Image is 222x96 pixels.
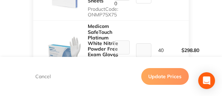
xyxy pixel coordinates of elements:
[155,47,167,53] p: 40
[47,33,82,68] img: cDZ5cThtNA
[167,42,195,59] p: $298.80
[198,72,215,89] div: Open Intercom Messenger
[112,40,133,60] div: 0
[88,6,118,17] p: Product Code: ONMP75X75
[88,23,118,63] a: Medicom SafeTouch Platinum White Nitrile Powder Free Exam Gloves Medium
[33,73,53,80] button: Cancel
[141,68,189,85] button: Update Prices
